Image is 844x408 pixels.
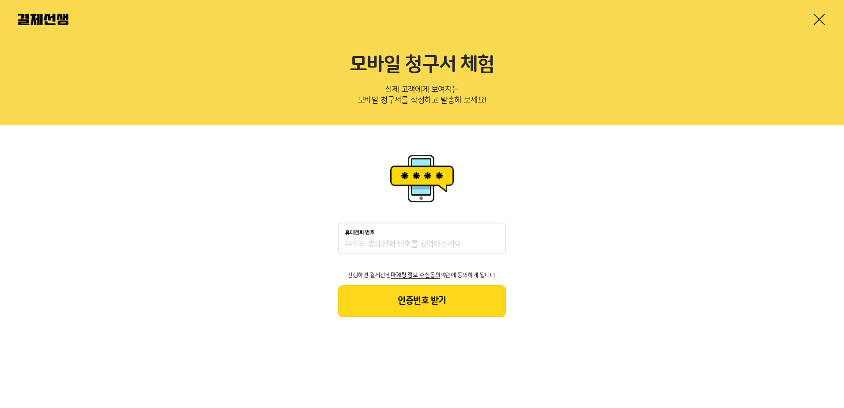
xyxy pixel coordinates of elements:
[338,272,506,278] p: 진행하면 결제선생 약관에 동의하게 됩니다.
[18,53,826,77] h2: 모바일 청구서 체험
[18,14,68,25] img: 결제선생
[345,230,375,236] p: 휴대전화 번호
[345,239,499,250] input: 휴대전화 번호
[391,272,440,278] span: 마케팅 정보 수신동의
[387,152,457,205] img: 휴대폰인증 이미지
[18,82,826,111] p: 실제 고객에게 보여지는 모바일 청구서를 작성하고 발송해 보세요!
[338,285,506,317] button: 인증번호 받기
